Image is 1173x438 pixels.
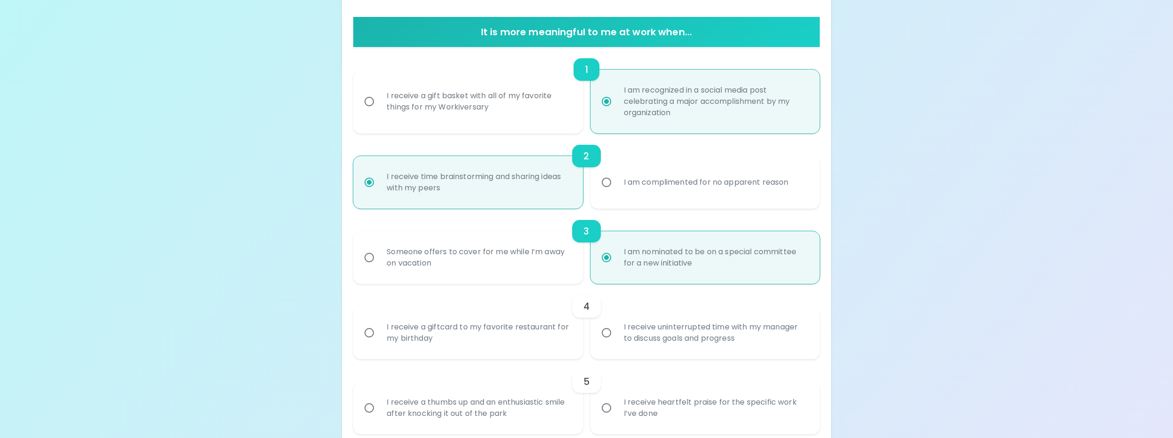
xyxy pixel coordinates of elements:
[583,224,589,239] h6: 3
[379,235,577,280] div: Someone offers to cover for me while I’m away on vacation
[585,62,588,77] h6: 1
[353,359,819,434] div: choice-group-check
[583,149,589,164] h6: 2
[616,165,796,199] div: I am complimented for no apparent reason
[616,385,815,430] div: I receive heartfelt praise for the specific work I’ve done
[616,73,815,130] div: I am recognized in a social media post celebrating a major accomplishment by my organization
[353,284,819,359] div: choice-group-check
[583,299,590,314] h6: 4
[379,310,577,355] div: I receive a giftcard to my favorite restaurant for my birthday
[616,310,815,355] div: I receive uninterrupted time with my manager to discuss goals and progress
[379,160,577,205] div: I receive time brainstorming and sharing ideas with my peers
[616,235,815,280] div: I am nominated to be on a special committee for a new initiative
[583,374,590,389] h6: 5
[379,385,577,430] div: I receive a thumbs up and an enthusiastic smile after knocking it out of the park
[353,133,819,209] div: choice-group-check
[379,79,577,124] div: I receive a gift basket with all of my favorite things for my Workiversary
[353,47,819,133] div: choice-group-check
[357,24,816,39] h6: It is more meaningful to me at work when...
[353,209,819,284] div: choice-group-check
